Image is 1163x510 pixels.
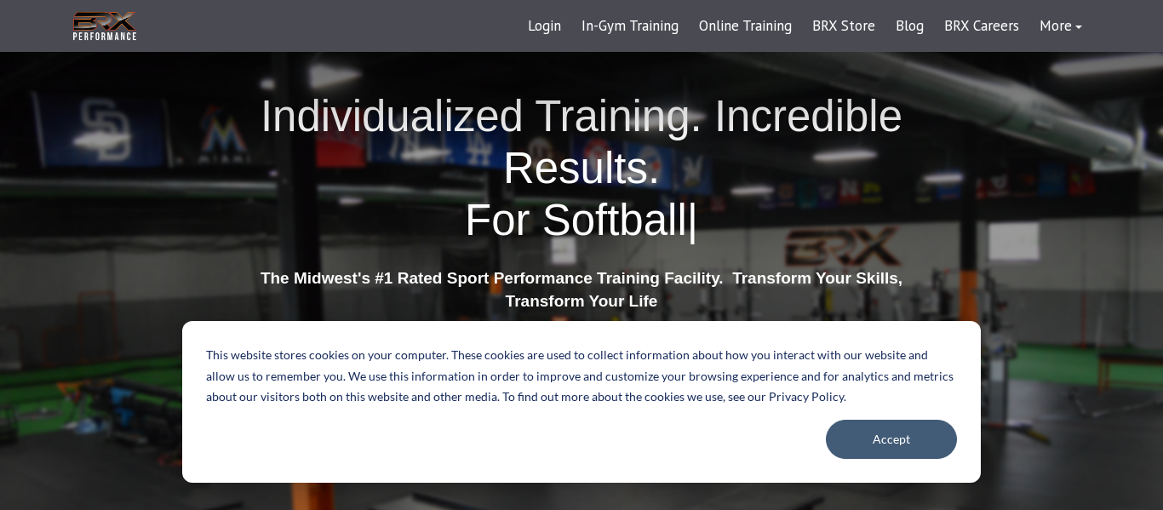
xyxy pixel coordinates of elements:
button: Accept [826,420,957,459]
a: Login [518,6,571,47]
img: BRX Transparent Logo-2 [71,9,139,43]
a: More [1029,6,1092,47]
div: Navigation Menu [518,6,1092,47]
strong: The Midwest's #1 Rated Sport Performance Training Facility. Transform Your Skills, Transform Your... [261,269,902,310]
a: BRX Store [802,6,885,47]
a: In-Gym Training [571,6,689,47]
iframe: Chat Widget [855,334,1163,510]
span: For Softball [465,196,687,244]
a: BRX Careers [934,6,1029,47]
a: Blog [885,6,934,47]
div: Cookie banner [182,321,981,483]
span: | [687,196,698,244]
a: Online Training [689,6,802,47]
p: This website stores cookies on your computer. These cookies are used to collect information about... [206,345,957,408]
h1: Individualized Training. Incredible Results. [254,90,909,247]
